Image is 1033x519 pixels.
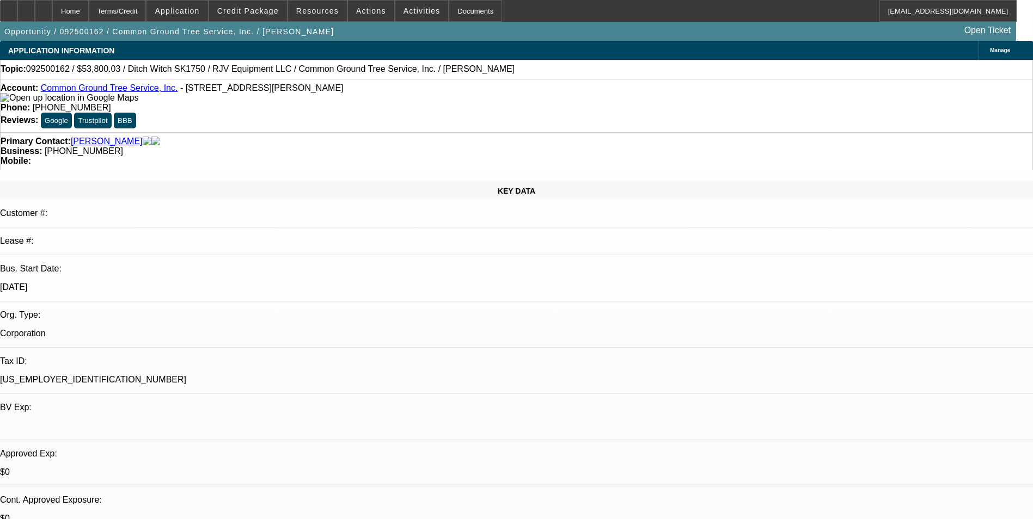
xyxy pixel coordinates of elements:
[960,21,1015,40] a: Open Ticket
[1,83,38,92] strong: Account:
[180,83,344,92] span: - [STREET_ADDRESS][PERSON_NAME]
[146,1,207,21] button: Application
[114,113,136,128] button: BBB
[71,137,143,146] a: [PERSON_NAME]
[990,47,1010,53] span: Manage
[33,103,111,112] span: [PHONE_NUMBER]
[1,93,138,103] img: Open up location in Google Maps
[1,93,138,102] a: View Google Maps
[1,103,30,112] strong: Phone:
[288,1,347,21] button: Resources
[498,187,535,195] span: KEY DATA
[143,137,151,146] img: facebook-icon.png
[348,1,394,21] button: Actions
[4,27,334,36] span: Opportunity / 092500162 / Common Ground Tree Service, Inc. / [PERSON_NAME]
[41,83,178,92] a: Common Ground Tree Service, Inc.
[217,7,279,15] span: Credit Package
[356,7,386,15] span: Actions
[45,146,123,156] span: [PHONE_NUMBER]
[209,1,287,21] button: Credit Package
[74,113,111,128] button: Trustpilot
[404,7,441,15] span: Activities
[151,137,160,146] img: linkedin-icon.png
[26,64,515,74] span: 092500162 / $53,800.03 / Ditch Witch SK1750 / RJV Equipment LLC / Common Ground Tree Service, Inc...
[41,113,72,128] button: Google
[1,115,38,125] strong: Reviews:
[1,146,42,156] strong: Business:
[155,7,199,15] span: Application
[1,137,71,146] strong: Primary Contact:
[296,7,339,15] span: Resources
[8,46,114,55] span: APPLICATION INFORMATION
[1,64,26,74] strong: Topic:
[1,156,31,165] strong: Mobile:
[395,1,449,21] button: Activities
